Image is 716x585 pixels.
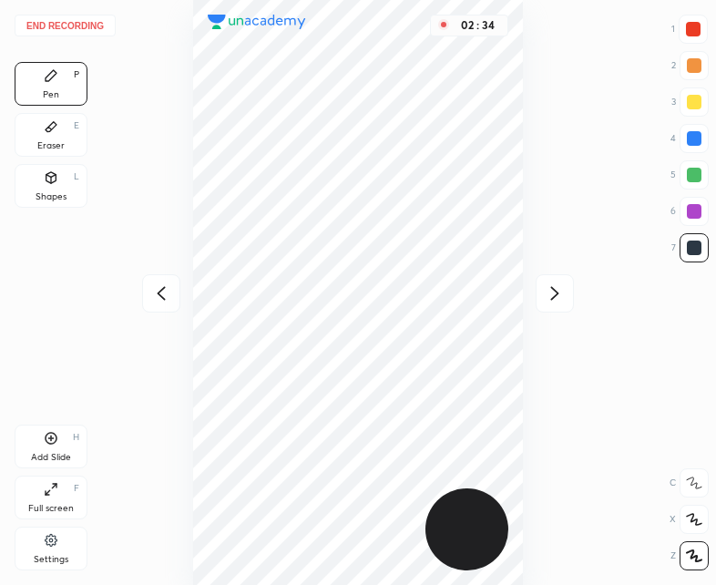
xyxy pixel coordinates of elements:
div: Z [670,541,709,570]
div: 4 [670,124,709,153]
div: 3 [671,87,709,117]
div: Settings [34,555,68,564]
div: Eraser [37,141,65,150]
div: C [670,468,709,498]
div: P [74,70,79,79]
div: Full screen [28,504,74,513]
div: 1 [671,15,708,44]
div: 2 [671,51,709,80]
div: 7 [671,233,709,262]
div: Pen [43,90,59,99]
div: 6 [670,197,709,226]
div: F [74,484,79,493]
div: E [74,121,79,130]
div: H [73,433,79,442]
button: End recording [15,15,116,36]
div: L [74,172,79,181]
div: Add Slide [31,453,71,462]
div: 02 : 34 [456,19,500,32]
div: Shapes [36,192,66,201]
div: 5 [670,160,709,190]
img: logo.38c385cc.svg [208,15,306,29]
div: X [670,505,709,534]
